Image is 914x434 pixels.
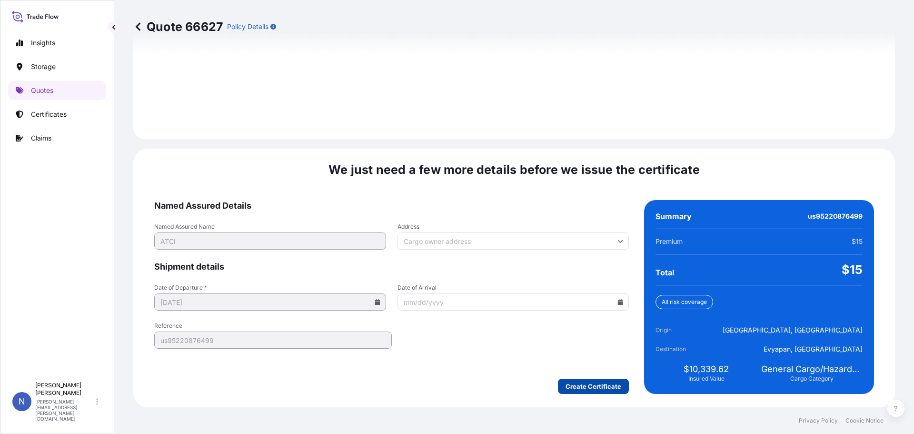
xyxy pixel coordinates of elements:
[8,81,106,100] a: Quotes
[154,261,629,273] span: Shipment details
[845,417,884,424] a: Cookie Notice
[656,344,709,354] span: Destination
[35,399,94,422] p: [PERSON_NAME][EMAIL_ADDRESS][PERSON_NAME][DOMAIN_NAME]
[154,322,392,330] span: Reference
[790,375,834,383] span: Cargo Category
[35,382,94,397] p: [PERSON_NAME] [PERSON_NAME]
[397,223,629,231] span: Address
[656,212,692,221] span: Summary
[31,110,67,119] p: Certificates
[656,237,683,246] span: Premium
[808,212,863,221] span: us95220876499
[566,382,621,391] p: Create Certificate
[397,232,629,250] input: Cargo owner address
[842,262,863,277] span: $15
[656,325,709,335] span: Origin
[558,379,629,394] button: Create Certificate
[328,162,700,177] span: We just need a few more details before we issue the certificate
[684,363,729,375] span: $10,339.62
[8,105,106,124] a: Certificates
[761,363,863,375] span: General Cargo/Hazardous Material
[31,38,55,48] p: Insights
[852,237,863,246] span: $15
[154,293,386,311] input: mm/dd/yyyy
[154,223,386,231] span: Named Assured Name
[31,133,51,143] p: Claims
[799,417,838,424] a: Privacy Policy
[8,129,106,148] a: Claims
[154,332,392,349] input: Your internal reference
[764,344,863,354] span: Evyapan, [GEOGRAPHIC_DATA]
[31,86,53,95] p: Quotes
[133,19,223,34] p: Quote 66627
[656,268,674,277] span: Total
[8,33,106,52] a: Insights
[397,293,629,311] input: mm/dd/yyyy
[723,325,863,335] span: [GEOGRAPHIC_DATA], [GEOGRAPHIC_DATA]
[688,375,725,383] span: Insured Value
[8,57,106,76] a: Storage
[154,284,386,292] span: Date of Departure
[227,22,268,31] p: Policy Details
[656,295,713,309] div: All risk coverage
[397,284,629,292] span: Date of Arrival
[154,200,629,212] span: Named Assured Details
[31,62,56,71] p: Storage
[19,397,25,406] span: N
